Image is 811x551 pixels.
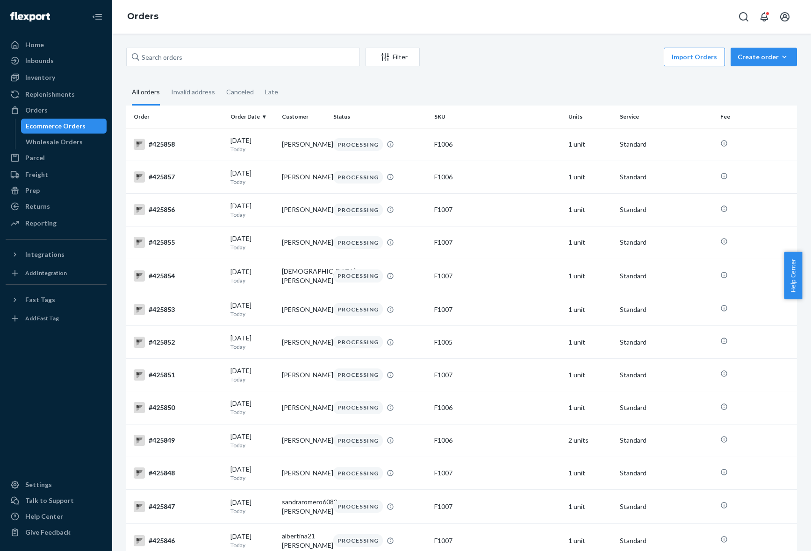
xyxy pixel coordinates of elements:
td: 1 unit [565,359,616,391]
p: Standard [620,140,713,149]
td: [PERSON_NAME] [278,226,330,259]
a: Home [6,37,107,52]
p: Today [230,541,274,549]
p: Today [230,243,274,251]
div: #425856 [134,204,223,215]
p: Standard [620,338,713,347]
div: Settings [25,480,52,489]
th: Order [126,106,227,128]
td: [PERSON_NAME] [278,128,330,161]
div: #425850 [134,402,223,413]
p: Today [230,178,274,186]
p: Standard [620,271,713,281]
div: F1006 [434,140,561,149]
th: Order Date [227,106,278,128]
p: Standard [620,205,713,214]
div: PROCESSING [333,368,383,381]
div: [DATE] [230,136,274,153]
div: [DATE] [230,532,274,549]
div: #425858 [134,139,223,150]
div: Give Feedback [25,528,71,537]
th: Status [330,106,430,128]
th: SKU [431,106,565,128]
p: Today [230,343,274,351]
div: [DATE] [230,201,274,219]
a: Talk to Support [6,493,107,508]
p: Today [230,375,274,383]
div: F1007 [434,305,561,314]
div: F1007 [434,468,561,478]
td: [PERSON_NAME] [278,326,330,359]
button: Open account menu [775,7,794,26]
td: 2 units [565,424,616,457]
button: Filter [366,48,420,66]
div: F1005 [434,338,561,347]
td: 1 unit [565,161,616,193]
a: Inventory [6,70,107,85]
div: [DATE] [230,432,274,449]
a: Add Fast Tag [6,311,107,326]
div: [DATE] [230,301,274,318]
div: #425854 [134,270,223,282]
p: Today [230,441,274,449]
div: PROCESSING [333,336,383,348]
div: PROCESSING [333,138,383,151]
div: PROCESSING [333,401,383,414]
button: Close Navigation [88,7,107,26]
div: #425851 [134,369,223,381]
div: #425853 [134,304,223,315]
div: Filter [366,52,419,62]
div: PROCESSING [333,467,383,480]
div: Returns [25,202,50,211]
td: 1 unit [565,259,616,293]
div: Customer [282,113,326,120]
div: [DATE] [230,498,274,515]
div: Invalid address [171,80,215,104]
div: Orders [25,106,48,115]
a: Wholesale Orders [21,134,107,149]
td: [DEMOGRAPHIC_DATA][PERSON_NAME] [278,259,330,293]
div: [DATE] [230,366,274,383]
a: Inbounds [6,53,107,68]
div: #425855 [134,237,223,248]
td: [PERSON_NAME] [278,424,330,457]
div: F1007 [434,205,561,214]
a: Help Center [6,509,107,524]
td: [PERSON_NAME] [278,359,330,391]
td: [PERSON_NAME] [278,391,330,424]
a: Replenishments [6,87,107,102]
div: PROCESSING [333,500,383,513]
td: 1 unit [565,326,616,359]
p: Today [230,211,274,219]
p: Today [230,408,274,416]
a: Returns [6,199,107,214]
div: #425848 [134,467,223,479]
p: Today [230,474,274,482]
div: Add Integration [25,269,67,277]
ol: breadcrumbs [120,3,166,30]
div: Freight [25,170,48,179]
p: Today [230,276,274,284]
p: Today [230,145,274,153]
th: Units [565,106,616,128]
div: F1007 [434,238,561,247]
button: Fast Tags [6,292,107,307]
td: 1 unit [565,226,616,259]
div: All orders [132,80,160,106]
div: Inbounds [25,56,54,65]
input: Search orders [126,48,360,66]
div: [DATE] [230,234,274,251]
div: F1007 [434,271,561,281]
a: Freight [6,167,107,182]
td: 1 unit [565,489,616,523]
div: Prep [25,186,40,195]
td: sandraromero6082 [PERSON_NAME] [278,489,330,523]
button: Help Center [784,252,802,299]
th: Service [616,106,717,128]
div: F1006 [434,403,561,412]
div: F1006 [434,172,561,182]
p: Standard [620,172,713,182]
p: Standard [620,536,713,545]
div: #425857 [134,171,223,183]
